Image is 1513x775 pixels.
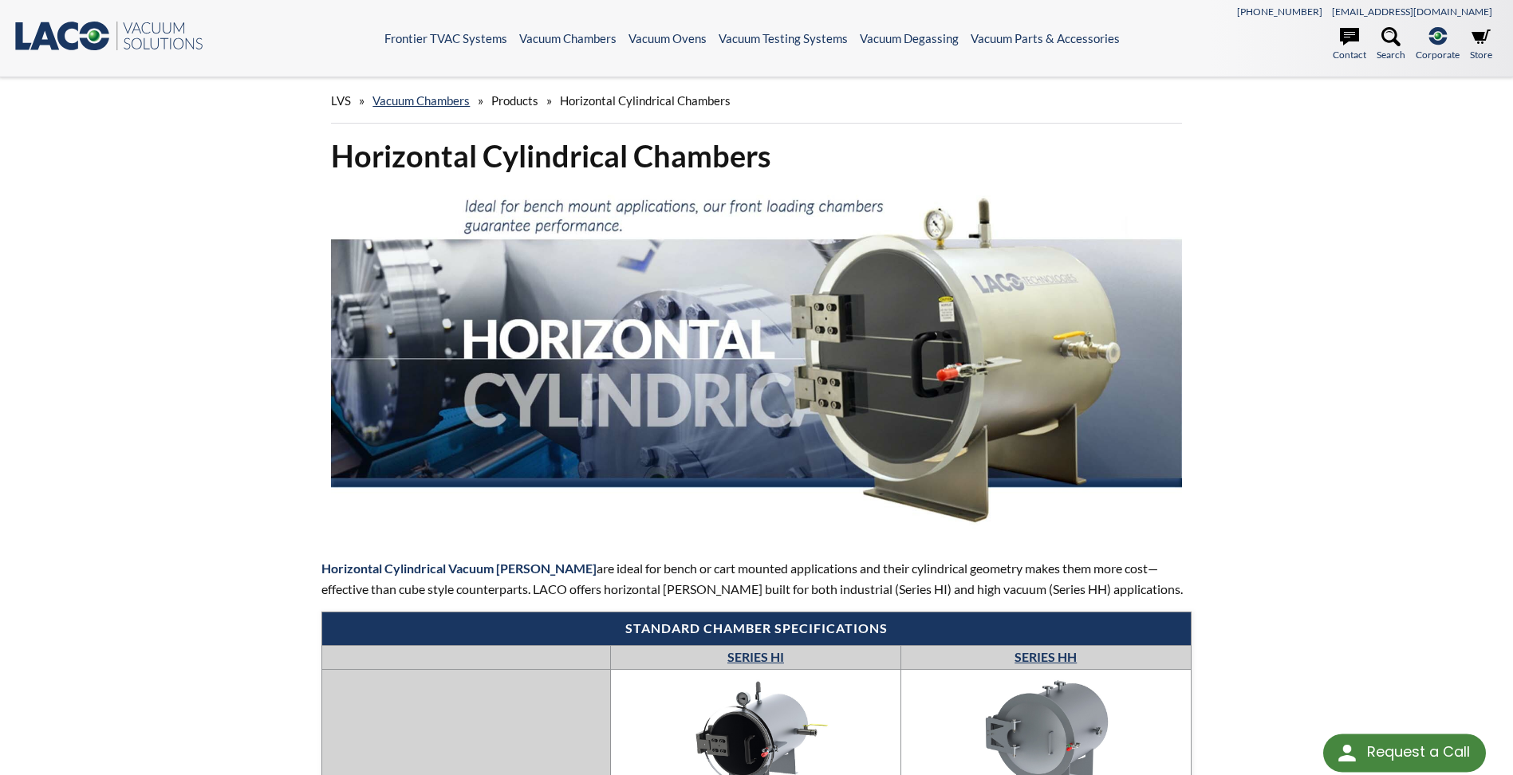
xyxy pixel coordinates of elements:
[372,93,470,108] a: Vacuum Chambers
[727,649,784,664] a: SERIES HI
[519,31,617,45] a: Vacuum Chambers
[331,188,1181,529] img: Horizontal Cylindrical header
[1323,734,1486,772] div: Request a Call
[1333,27,1366,62] a: Contact
[1334,740,1360,765] img: round button
[1237,6,1322,18] a: [PHONE_NUMBER]
[860,31,959,45] a: Vacuum Degassing
[628,31,707,45] a: Vacuum Ovens
[330,620,1182,637] h4: Standard chamber specifications
[560,93,731,108] span: Horizontal Cylindrical Chambers
[971,31,1120,45] a: Vacuum Parts & Accessories
[491,93,538,108] span: Products
[1416,47,1460,62] span: Corporate
[1377,27,1405,62] a: Search
[384,31,507,45] a: Frontier TVAC Systems
[321,561,597,576] strong: Horizontal Cylindrical Vacuum [PERSON_NAME]
[321,558,1191,599] p: are ideal for bench or cart mounted applications and their cylindrical geometry makes them more c...
[1015,649,1077,664] a: SERIES HH
[331,93,351,108] span: LVS
[1332,6,1492,18] a: [EMAIL_ADDRESS][DOMAIN_NAME]
[331,136,1181,175] h1: Horizontal Cylindrical Chambers
[1367,734,1470,770] div: Request a Call
[331,78,1181,124] div: » » »
[1470,27,1492,62] a: Store
[719,31,848,45] a: Vacuum Testing Systems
